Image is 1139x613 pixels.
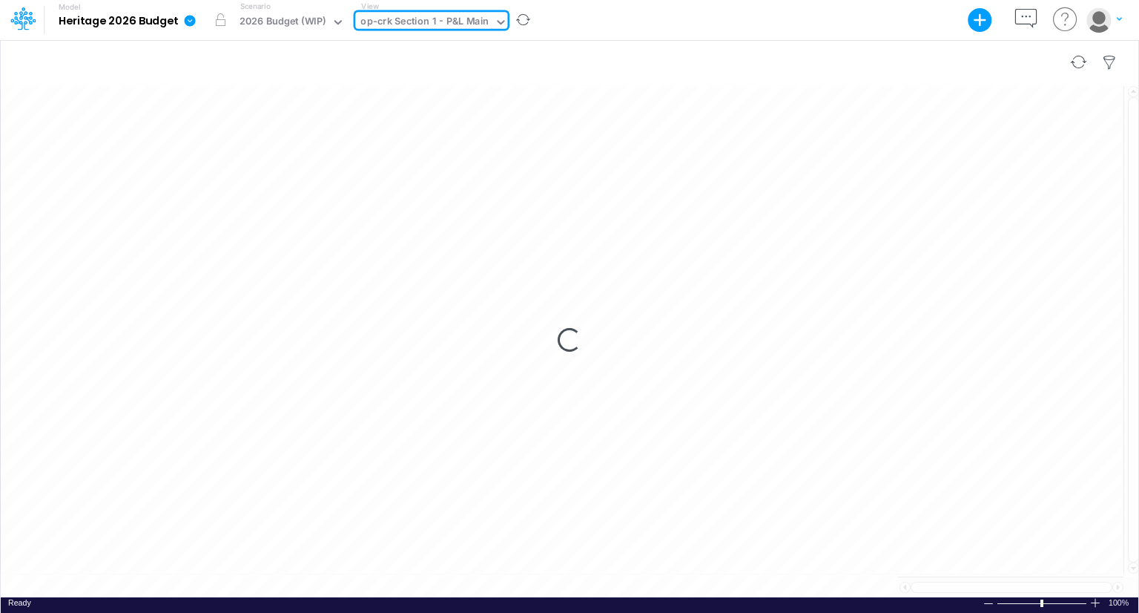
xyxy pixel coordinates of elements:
div: Zoom Out [983,598,994,609]
b: Heritage 2026 Budget [59,15,178,28]
label: View [361,1,378,12]
span: 100% [1109,597,1131,609]
div: Zoom level [1109,597,1131,609]
span: Ready [8,598,31,607]
div: Zoom [997,597,1089,609]
div: In Ready mode [8,597,31,609]
div: Zoom [1040,600,1043,607]
div: Zoom In [1089,597,1101,609]
div: op-crk Section 1 - P&L Main [360,14,489,31]
div: 2026 Budget (WIP) [240,14,326,31]
label: Model [59,3,81,12]
label: Scenario [240,1,271,12]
